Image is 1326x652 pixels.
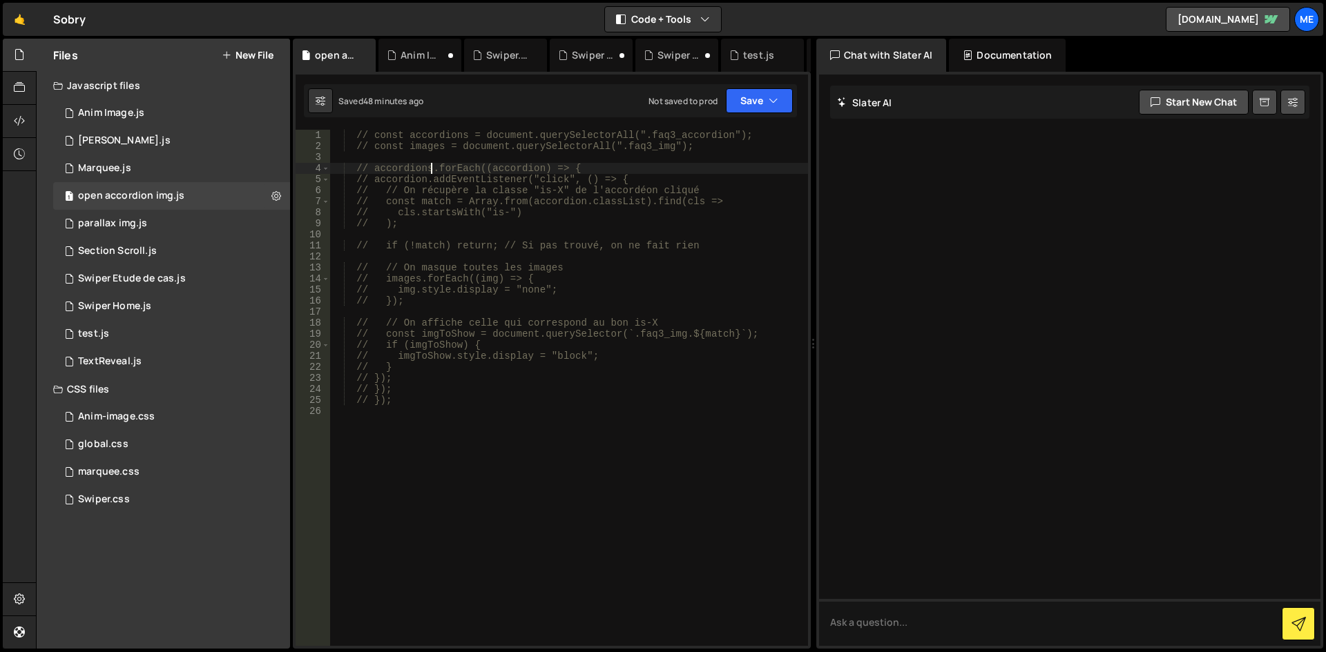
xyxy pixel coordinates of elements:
div: Anim Image.js [78,107,144,119]
button: New File [222,50,273,61]
div: 23 [296,373,330,384]
div: 17376/48495.css [53,431,290,458]
div: 12 [296,251,330,262]
div: Section Scroll.js [78,245,157,257]
div: Sobry [53,11,86,28]
div: Anim-image.css [78,411,155,423]
div: Documentation [949,39,1066,72]
div: 8 [296,207,330,218]
div: 18 [296,317,330,328]
div: 7 [296,196,330,207]
div: Javascript files [37,72,290,99]
div: Marquee.js [78,162,131,175]
div: 5 [296,174,330,185]
div: 17376/48384.js [53,293,290,320]
div: 17376/48371.js [53,155,290,182]
div: 17 [296,306,330,317]
div: 24 [296,384,330,395]
div: 17376/48519.js [53,182,290,210]
div: 1 [296,130,330,141]
div: 14 [296,273,330,284]
div: 17376/48485.js [53,127,290,155]
div: Swiper.css [486,48,530,62]
div: global.css [78,438,128,451]
div: 11 [296,240,330,251]
a: Me [1294,7,1319,32]
span: 1 [65,192,73,203]
div: 17376/48496.js [53,320,290,348]
div: 6 [296,185,330,196]
div: open accordion img.js [315,48,359,62]
div: Swiper Home.js [572,48,616,62]
div: Swiper Home.js [78,300,151,313]
div: 20 [296,339,330,350]
button: Save [726,88,793,113]
div: Swiper Etude de cas.js [78,273,186,285]
div: test.js [78,328,109,340]
div: 17376/48481.js [53,99,290,127]
div: TextReveal.js [78,355,142,368]
div: Chat with Slater AI [816,39,946,72]
button: Code + Tools [605,7,721,32]
div: 17376/48372.css [53,458,290,486]
div: Swiper Etude de cas.js [657,48,702,62]
div: test.js [743,48,774,62]
div: open accordion img.js [78,190,184,202]
div: 9 [296,218,330,229]
div: 19 [296,328,330,339]
div: 15 [296,284,330,295]
div: 13 [296,262,330,273]
div: 17376/48487.js [53,348,290,375]
div: 2 [296,141,330,152]
div: 4 [296,163,330,174]
div: 48 minutes ago [363,95,423,107]
div: Not saved to prod [648,95,718,107]
div: 17376/48482.css [53,403,290,431]
div: Anim Image.js [401,48,445,62]
div: 17376/48490.js [53,210,290,237]
div: 22 [296,362,330,373]
div: [PERSON_NAME].js [78,135,171,147]
div: 25 [296,395,330,406]
h2: Files [53,48,78,63]
div: Swiper.css [78,493,130,506]
div: 3 [296,152,330,163]
div: 21 [296,350,330,362]
a: [DOMAIN_NAME] [1166,7,1290,32]
h2: Slater AI [837,96,892,109]
div: parallax img.js [78,217,147,230]
div: 17376/48458.js [53,265,290,293]
div: 16 [296,295,330,306]
div: marquee.css [78,466,140,478]
div: 17376/48386.css [53,486,290,513]
div: CSS files [37,375,290,403]
div: 17376/48483.js [53,237,290,265]
div: 26 [296,406,330,417]
div: 10 [296,229,330,240]
button: Start new chat [1139,90,1249,115]
a: 🤙 [3,3,37,36]
div: Saved [338,95,423,107]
